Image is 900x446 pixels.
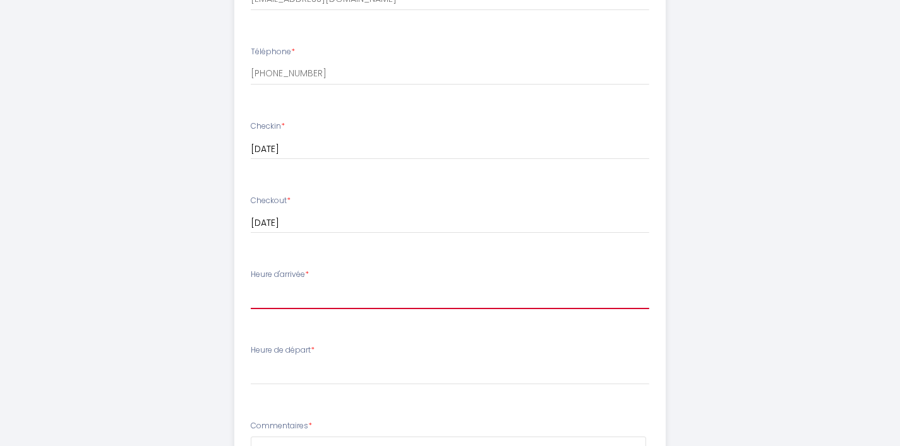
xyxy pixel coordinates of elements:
label: Téléphone [251,46,295,58]
label: Heure de départ [251,344,315,356]
label: Commentaires [251,420,312,432]
label: Checkout [251,195,291,207]
label: Heure d'arrivée [251,269,309,281]
label: Checkin [251,120,285,132]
